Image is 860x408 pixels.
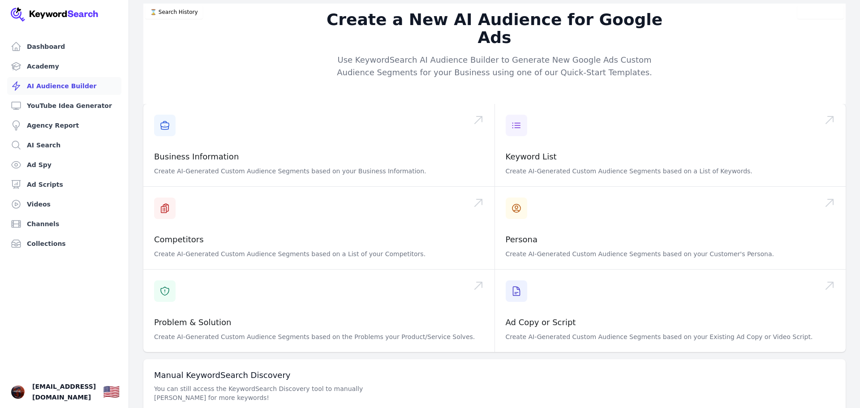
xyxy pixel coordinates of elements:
[7,97,121,115] a: YouTube Idea Generator
[322,11,666,47] h2: Create a New AI Audience for Google Ads
[797,5,844,19] button: Video Tutorial
[7,136,121,154] a: AI Search
[506,235,538,244] a: Persona
[7,235,121,253] a: Collections
[154,235,204,244] a: Competitors
[154,152,239,161] a: Business Information
[7,215,121,233] a: Channels
[103,384,120,400] div: 🇺🇸
[11,7,99,21] img: Your Company
[7,38,121,56] a: Dashboard
[7,77,121,95] a: AI Audience Builder
[11,385,25,399] img: Eugene Mosley
[322,54,666,79] p: Use KeywordSearch AI Audience Builder to Generate New Google Ads Custom Audience Segments for you...
[154,370,835,381] h3: Manual KeywordSearch Discovery
[11,385,25,399] button: Open user button
[7,116,121,134] a: Agency Report
[145,5,203,19] button: ⌛️ Search History
[7,176,121,193] a: Ad Scripts
[7,156,121,174] a: Ad Spy
[7,57,121,75] a: Academy
[506,318,576,327] a: Ad Copy or Script
[506,152,557,161] a: Keyword List
[154,318,231,327] a: Problem & Solution
[103,383,120,401] button: 🇺🇸
[32,381,96,403] span: [EMAIL_ADDRESS][DOMAIN_NAME]
[154,384,412,402] p: You can still access the KeywordSearch Discovery tool to manually [PERSON_NAME] for more keywords!
[7,195,121,213] a: Videos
